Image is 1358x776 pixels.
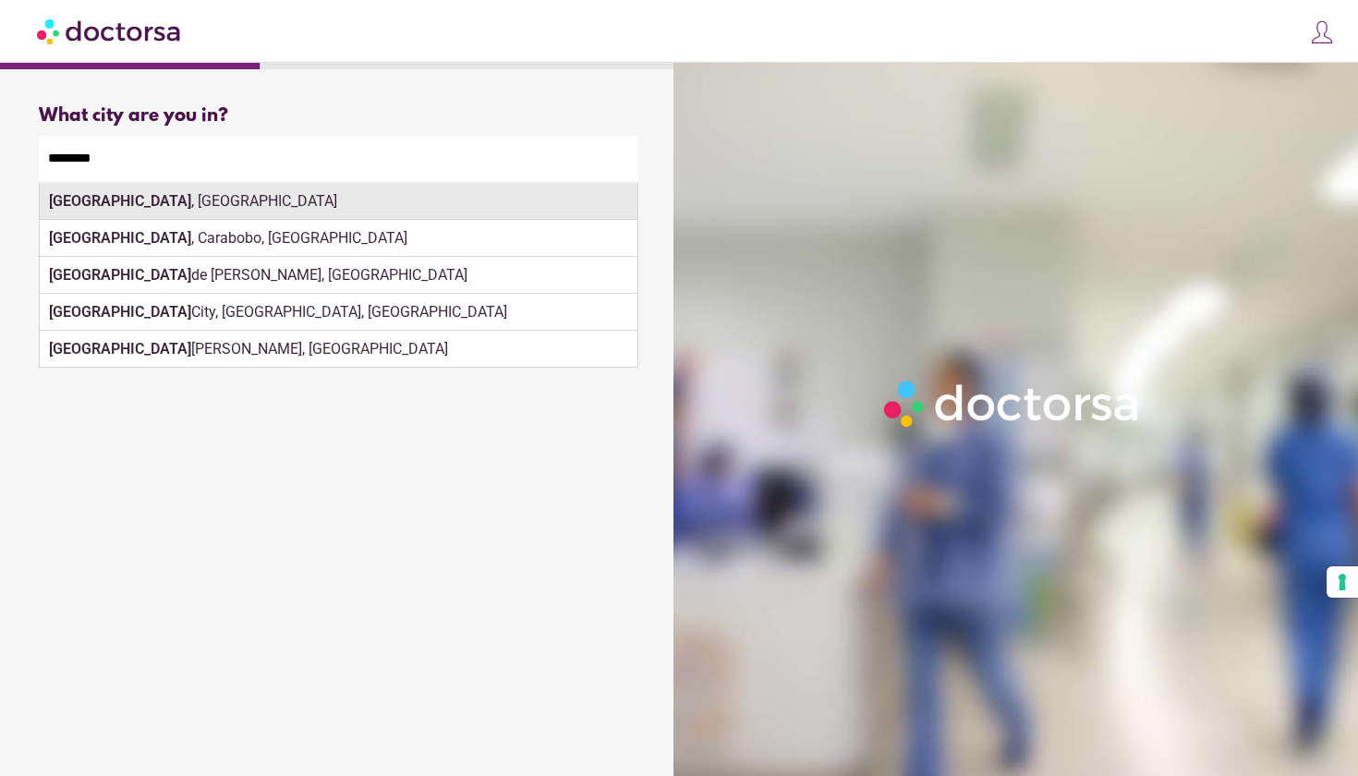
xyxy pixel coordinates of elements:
[40,294,637,331] div: City, [GEOGRAPHIC_DATA], [GEOGRAPHIC_DATA]
[39,181,638,222] div: Make sure the city you pick is where you need assistance.
[40,257,637,294] div: de [PERSON_NAME], [GEOGRAPHIC_DATA]
[37,10,183,52] img: Doctorsa.com
[1309,19,1335,45] img: icons8-customer-100.png
[40,183,637,220] div: , [GEOGRAPHIC_DATA]
[49,266,191,284] strong: [GEOGRAPHIC_DATA]
[49,229,191,247] strong: [GEOGRAPHIC_DATA]
[49,192,191,210] strong: [GEOGRAPHIC_DATA]
[40,331,637,368] div: [PERSON_NAME], [GEOGRAPHIC_DATA]
[877,373,1148,434] img: Logo-Doctorsa-trans-White-partial-flat.png
[39,105,638,127] div: What city are you in?
[49,340,191,358] strong: [GEOGRAPHIC_DATA]
[40,220,637,257] div: , Carabobo, [GEOGRAPHIC_DATA]
[1327,566,1358,598] button: Your consent preferences for tracking technologies
[49,303,191,321] strong: [GEOGRAPHIC_DATA]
